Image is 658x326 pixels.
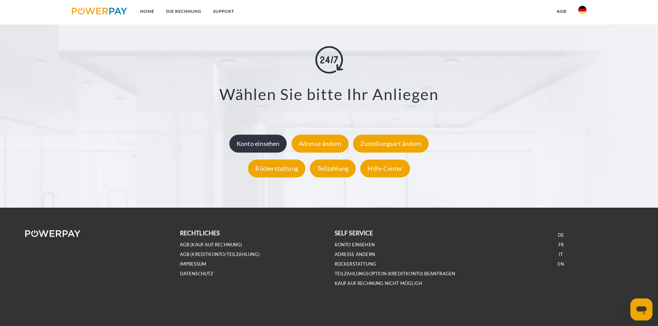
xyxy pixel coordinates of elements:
div: Adresse ändern [292,135,349,152]
a: Adresse ändern [290,140,351,147]
a: Kauf auf Rechnung nicht möglich [335,280,422,286]
img: online-shopping.svg [315,46,343,73]
a: IMPRESSUM [180,261,207,267]
a: Rückerstattung [246,165,307,172]
a: DE [558,232,564,238]
a: Hilfe-Center [359,165,411,172]
a: AGB (Kreditkonto/Teilzahlung) [180,251,260,257]
a: Zustellungsart ändern [351,140,430,147]
b: self service [335,229,373,237]
a: Teilzahlung [308,165,357,172]
a: Konto einsehen [335,242,375,248]
div: Zustellungsart ändern [353,135,429,152]
a: EN [558,261,564,267]
iframe: Schaltfläche zum Öffnen des Messaging-Fensters [630,298,652,320]
a: AGB (Kauf auf Rechnung) [180,242,242,248]
a: SUPPORT [207,5,240,18]
a: DATENSCHUTZ [180,271,213,277]
a: FR [559,242,564,248]
a: DIE RECHNUNG [160,5,207,18]
a: Adresse ändern [335,251,375,257]
img: de [578,6,587,14]
a: Rückerstattung [335,261,376,267]
h3: Wählen Sie bitte Ihr Anliegen [41,85,617,104]
a: agb [551,5,572,18]
img: logo-powerpay.svg [72,8,127,14]
b: rechtliches [180,229,220,237]
div: Rückerstattung [248,159,305,177]
a: Teilzahlungsoption (KREDITKONTO) beantragen [335,271,456,277]
div: Konto einsehen [229,135,287,152]
div: Hilfe-Center [360,159,410,177]
a: IT [559,251,563,257]
a: Konto einsehen [228,140,289,147]
div: Teilzahlung [310,159,356,177]
img: logo-powerpay-white.svg [25,230,81,237]
a: Home [134,5,160,18]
